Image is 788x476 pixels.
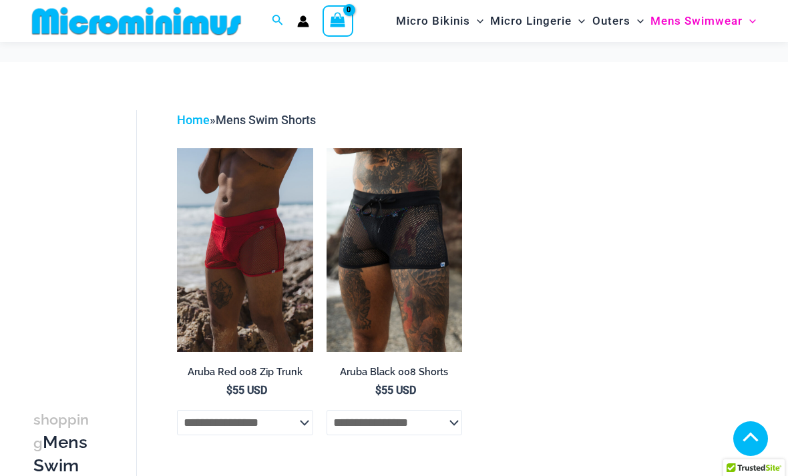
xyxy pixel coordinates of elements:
a: Aruba Red 008 Zip Trunk [177,366,313,383]
a: Micro LingerieMenu ToggleMenu Toggle [487,4,588,38]
span: Micro Lingerie [490,4,572,38]
a: Aruba Black 008 Shorts 01Aruba Black 008 Shorts 02Aruba Black 008 Shorts 02 [327,148,463,352]
span: Outers [592,4,630,38]
iframe: TrustedSite Certified [33,99,154,367]
a: Micro BikinisMenu ToggleMenu Toggle [393,4,487,38]
a: Home [177,113,210,127]
img: MM SHOP LOGO FLAT [27,6,246,36]
span: $ [226,384,232,397]
span: Micro Bikinis [396,4,470,38]
a: Aruba Red 008 Zip Trunk 05Aruba Red 008 Zip Trunk 04Aruba Red 008 Zip Trunk 04 [177,148,313,352]
a: Aruba Black 008 Shorts [327,366,463,383]
h2: Aruba Black 008 Shorts [327,366,463,379]
img: Aruba Red 008 Zip Trunk 05 [177,148,313,352]
h2: Aruba Red 008 Zip Trunk [177,366,313,379]
a: View Shopping Cart, empty [323,5,353,36]
nav: Site Navigation [391,2,761,40]
span: $ [375,384,381,397]
span: shopping [33,411,89,451]
span: Mens Swimwear [650,4,743,38]
span: » [177,113,316,127]
a: OutersMenu ToggleMenu Toggle [589,4,647,38]
span: Menu Toggle [572,4,585,38]
span: Menu Toggle [743,4,756,38]
span: Menu Toggle [630,4,644,38]
a: Search icon link [272,13,284,29]
span: Menu Toggle [470,4,483,38]
span: Mens Swim Shorts [216,113,316,127]
a: Mens SwimwearMenu ToggleMenu Toggle [647,4,759,38]
bdi: 55 USD [375,384,416,397]
a: Account icon link [297,15,309,27]
img: Aruba Black 008 Shorts 01 [327,148,463,352]
bdi: 55 USD [226,384,267,397]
